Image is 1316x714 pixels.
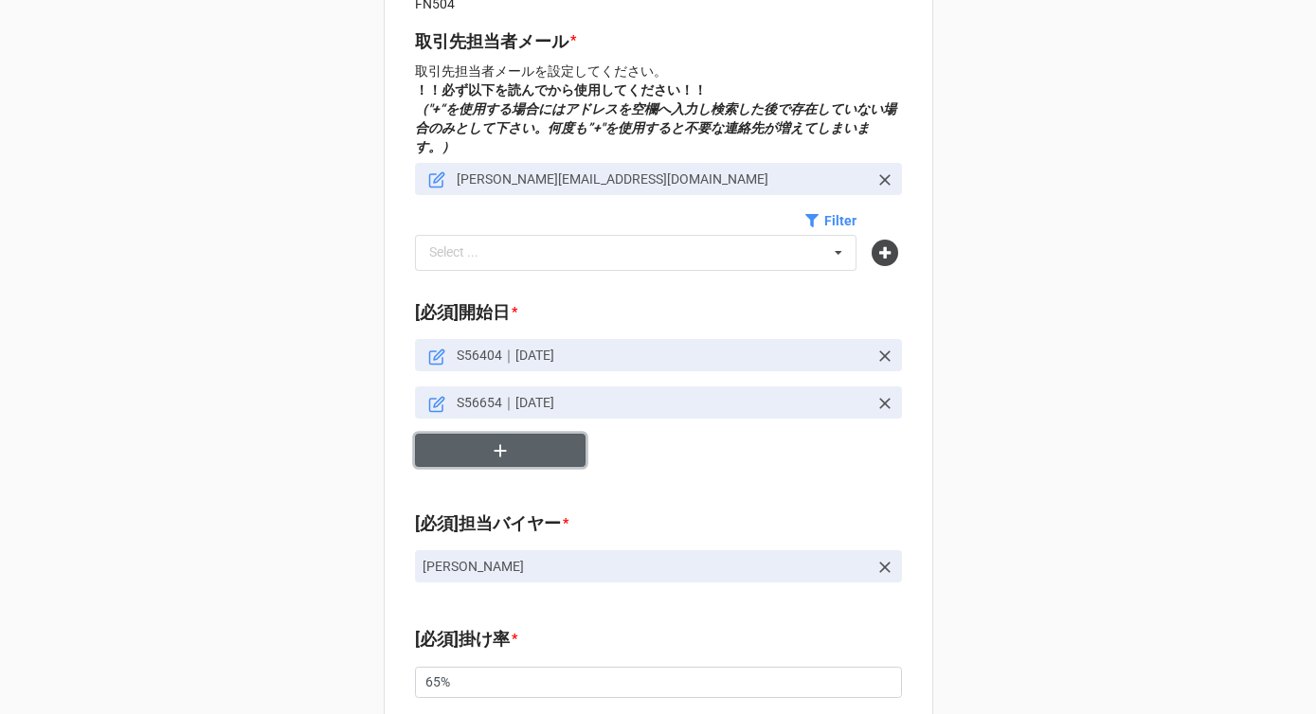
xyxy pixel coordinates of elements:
p: 取引先担当者メールを設定してください。 [415,62,902,156]
strong: ！！必ず以下を読んでから使用してください！！ [415,82,896,154]
label: [必須]開始日 [415,299,510,326]
div: Select ... [424,241,506,263]
em: （"+“を使用する場合にはアドレスを空欄へ入力し検索した後で存在していない場合のみとして下さい。何度も”+"を使用すると不要な連絡先が増えてしまいます。） [415,101,896,154]
p: [PERSON_NAME] [423,557,868,576]
p: [PERSON_NAME][EMAIL_ADDRESS][DOMAIN_NAME] [457,170,868,188]
label: [必須]担当バイヤー [415,510,561,537]
p: S56654｜[DATE] [457,393,868,412]
label: 取引先担当者メール [415,28,568,55]
label: [必須]掛け率 [415,626,510,652]
p: S56404｜[DATE] [457,346,868,365]
a: Filter [805,210,856,231]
